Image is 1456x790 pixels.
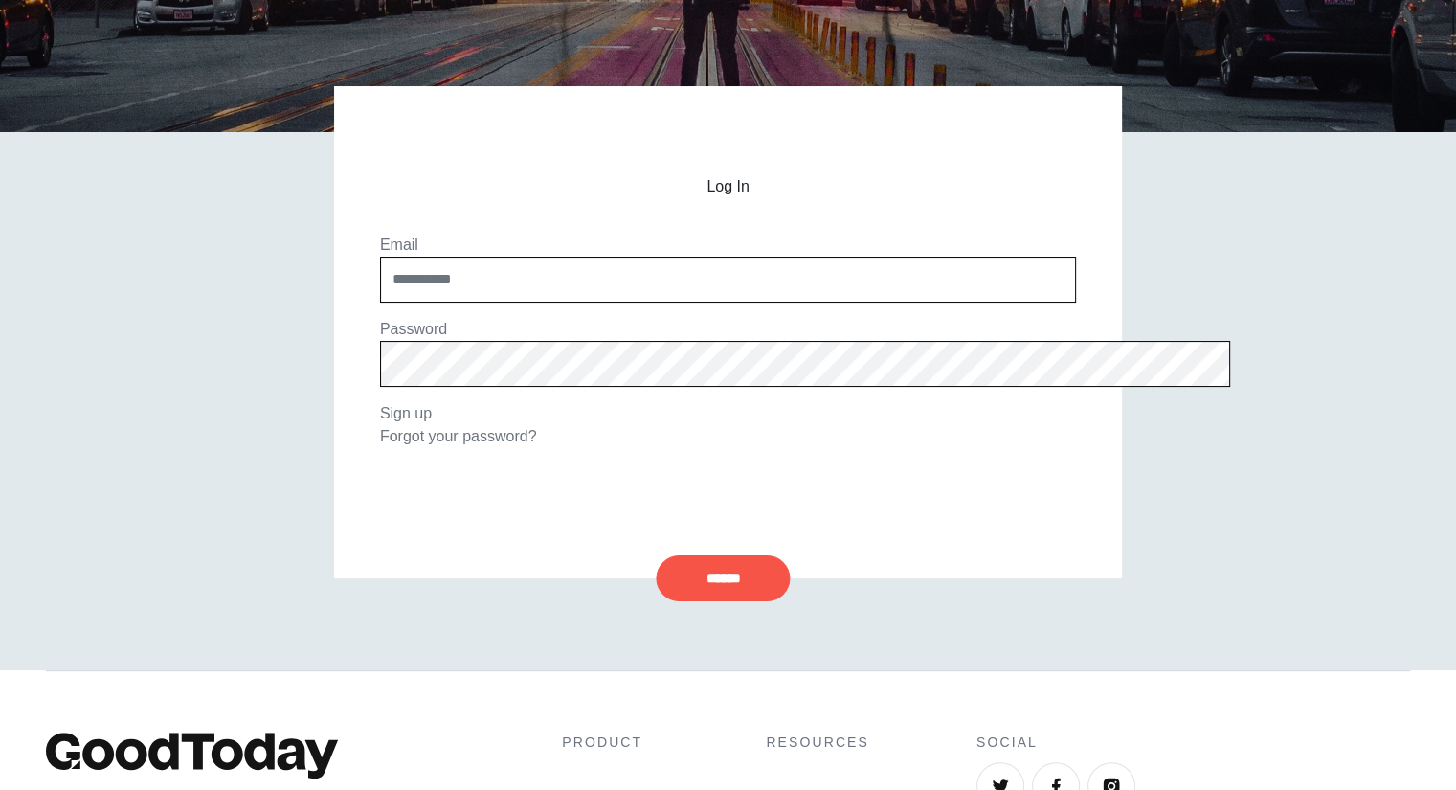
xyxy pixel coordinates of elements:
[380,178,1076,195] h2: Log In
[380,405,432,421] a: Sign up
[46,733,338,779] img: GoodToday
[380,237,418,253] label: Email
[766,733,869,753] h4: Resources
[976,733,1410,753] h4: Social
[380,321,447,337] label: Password
[380,428,537,444] a: Forgot your password?
[562,733,659,753] h4: Product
